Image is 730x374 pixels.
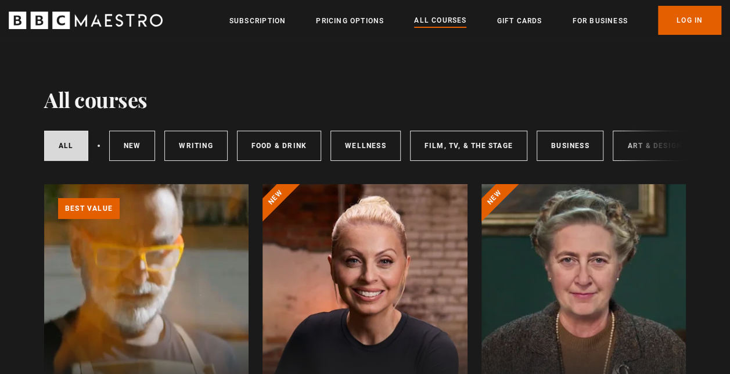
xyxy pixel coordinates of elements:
[613,131,696,161] a: Art & Design
[58,198,120,219] p: Best value
[109,131,156,161] a: New
[164,131,227,161] a: Writing
[537,131,604,161] a: Business
[414,15,466,27] a: All Courses
[658,6,721,35] a: Log In
[229,15,286,27] a: Subscription
[330,131,401,161] a: Wellness
[9,12,163,29] svg: BBC Maestro
[316,15,384,27] a: Pricing Options
[572,15,627,27] a: For business
[229,6,721,35] nav: Primary
[44,131,88,161] a: All
[44,87,148,112] h1: All courses
[497,15,542,27] a: Gift Cards
[410,131,527,161] a: Film, TV, & The Stage
[237,131,321,161] a: Food & Drink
